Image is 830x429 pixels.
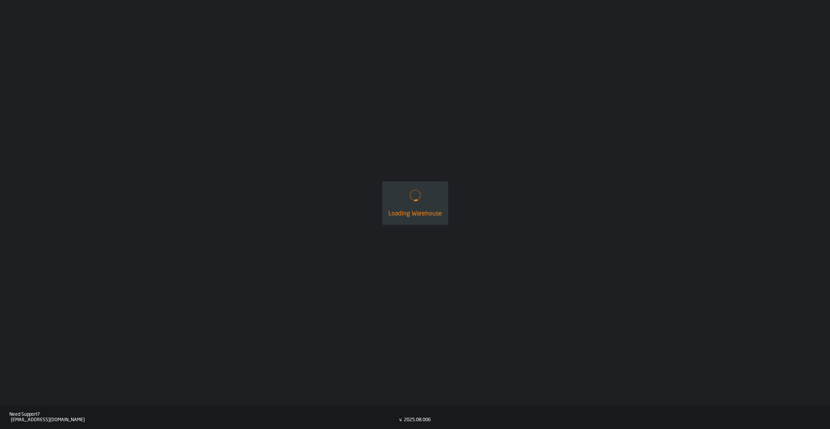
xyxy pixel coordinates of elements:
div: [EMAIL_ADDRESS][DOMAIN_NAME] [11,417,399,423]
div: Need Support? [9,412,399,417]
a: Need Support?[EMAIL_ADDRESS][DOMAIN_NAME] [9,412,399,423]
div: Loading Warehouse [388,209,442,219]
div: v. [399,417,402,423]
div: 2025.08.006 [404,417,431,423]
